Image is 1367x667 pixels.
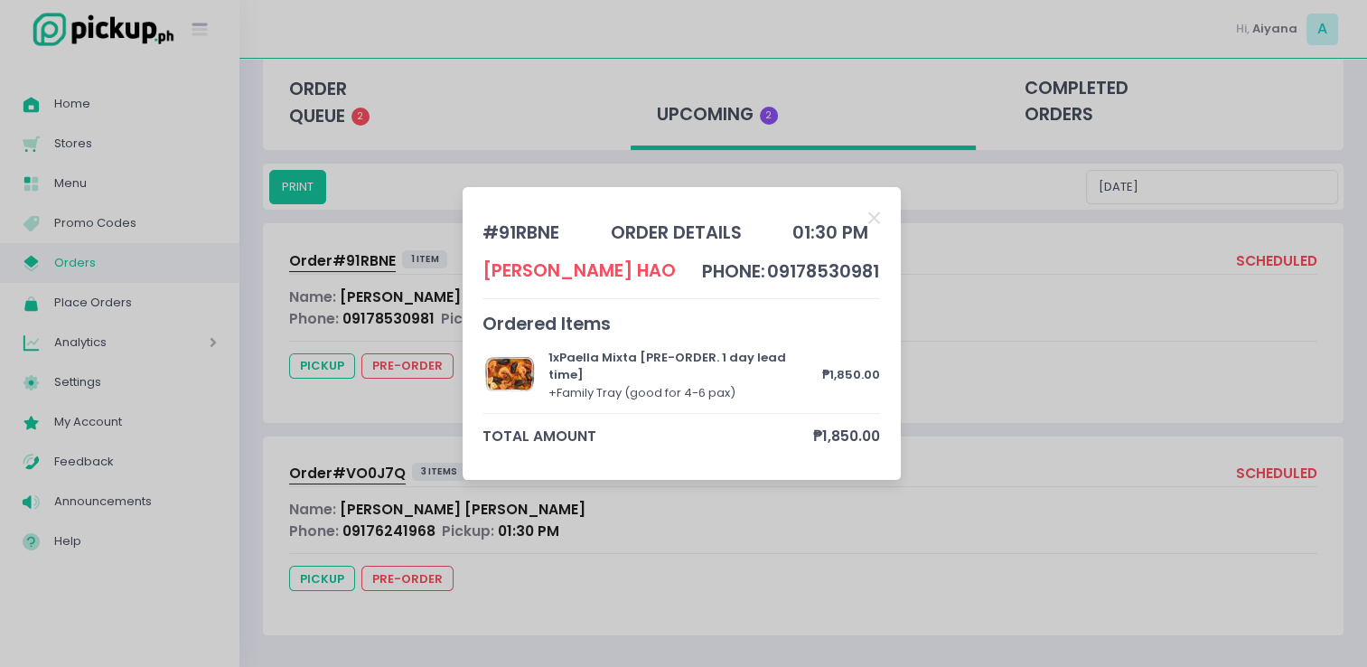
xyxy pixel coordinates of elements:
[701,258,766,286] td: phone:
[482,220,559,246] div: # 91RBNE
[482,426,813,446] span: total amount
[482,311,880,337] div: Ordered Items
[813,426,880,446] span: ₱1,850.00
[611,220,742,246] div: order details
[767,259,879,284] span: 09178530981
[482,258,676,284] div: [PERSON_NAME] Hao
[868,208,880,226] button: Close
[792,220,868,246] div: 01:30 PM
